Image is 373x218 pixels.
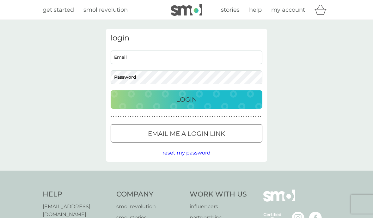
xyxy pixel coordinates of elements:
[125,115,126,118] p: ●
[176,94,197,105] p: Login
[116,190,184,199] h4: Company
[111,33,262,43] h3: login
[219,115,220,118] p: ●
[173,115,174,118] p: ●
[243,115,244,118] p: ●
[159,115,160,118] p: ●
[202,115,204,118] p: ●
[43,6,74,13] span: get started
[217,115,218,118] p: ●
[43,5,74,15] a: get started
[168,115,170,118] p: ●
[214,115,216,118] p: ●
[149,115,150,118] p: ●
[226,115,228,118] p: ●
[255,115,257,118] p: ●
[234,115,235,118] p: ●
[238,115,240,118] p: ●
[111,115,112,118] p: ●
[315,3,330,16] div: basket
[258,115,259,118] p: ●
[250,115,252,118] p: ●
[249,6,262,13] span: help
[43,190,110,199] h4: Help
[178,115,180,118] p: ●
[171,4,202,16] img: smol
[161,115,162,118] p: ●
[132,115,134,118] p: ●
[154,115,155,118] p: ●
[164,115,165,118] p: ●
[207,115,208,118] p: ●
[127,115,129,118] p: ●
[111,90,262,109] button: Login
[246,115,247,118] p: ●
[137,115,138,118] p: ●
[222,115,223,118] p: ●
[190,203,247,211] a: influencers
[212,115,213,118] p: ●
[123,115,124,118] p: ●
[148,129,225,139] p: Email me a login link
[83,6,128,13] span: smol revolution
[118,115,119,118] p: ●
[210,115,211,118] p: ●
[229,115,230,118] p: ●
[147,115,148,118] p: ●
[135,115,136,118] p: ●
[120,115,122,118] p: ●
[162,149,211,157] button: reset my password
[193,115,194,118] p: ●
[152,115,153,118] p: ●
[198,115,199,118] p: ●
[176,115,177,118] p: ●
[113,115,114,118] p: ●
[200,115,201,118] p: ●
[185,115,186,118] p: ●
[115,115,117,118] p: ●
[166,115,167,118] p: ●
[156,115,158,118] p: ●
[195,115,196,118] p: ●
[224,115,225,118] p: ●
[140,115,141,118] p: ●
[190,190,247,199] h4: Work With Us
[144,115,146,118] p: ●
[263,190,295,211] img: smol
[249,5,262,15] a: help
[253,115,254,118] p: ●
[221,5,240,15] a: stories
[183,115,184,118] p: ●
[111,124,262,142] button: Email me a login link
[188,115,189,118] p: ●
[162,150,211,156] span: reset my password
[260,115,261,118] p: ●
[190,115,192,118] p: ●
[142,115,143,118] p: ●
[180,115,182,118] p: ●
[205,115,206,118] p: ●
[231,115,232,118] p: ●
[221,6,240,13] span: stories
[271,5,305,15] a: my account
[271,6,305,13] span: my account
[241,115,242,118] p: ●
[236,115,237,118] p: ●
[83,5,128,15] a: smol revolution
[130,115,131,118] p: ●
[171,115,172,118] p: ●
[248,115,249,118] p: ●
[116,203,184,211] a: smol revolution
